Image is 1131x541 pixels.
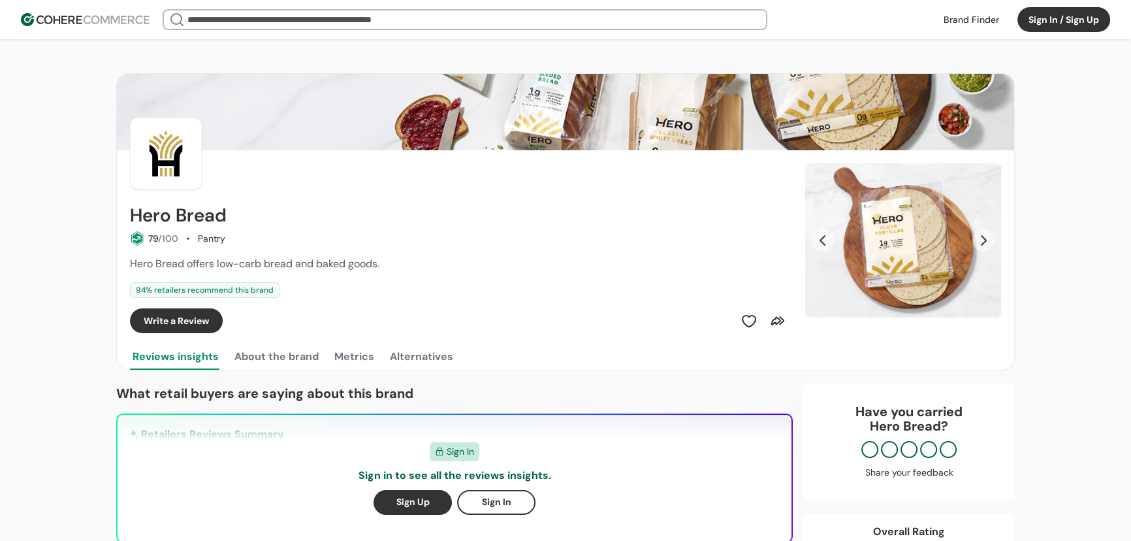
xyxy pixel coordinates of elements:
[148,233,158,244] span: 79
[457,490,535,515] button: Sign In
[232,344,321,370] button: About the brand
[130,344,221,370] button: Reviews insights
[117,74,1014,150] img: Brand cover image
[21,13,150,26] img: Cohere Logo
[816,404,1002,433] div: Have you carried
[805,163,1001,318] div: Carousel
[130,257,379,270] span: Hero Bread offers low-carb bread and baked goods.
[805,163,1001,318] div: Slide 1
[873,524,945,540] div: Overall Rating
[816,419,1002,433] p: Hero Bread ?
[1017,7,1110,32] button: Sign In / Sign Up
[158,233,178,244] span: /100
[805,163,1001,318] img: Slide 0
[374,490,452,515] button: Sign Up
[447,445,474,459] span: Sign In
[130,282,279,298] div: 94 % retailers recommend this brand
[816,466,1002,480] div: Share your feedback
[130,205,227,226] h2: Hero Bread
[130,308,223,333] button: Write a Review
[812,229,834,252] button: Previous Slide
[387,344,456,370] button: Alternatives
[130,118,202,189] img: Brand Photo
[332,344,377,370] button: Metrics
[972,229,995,252] button: Next Slide
[198,232,225,246] div: Pantry
[358,468,551,484] p: Sign in to see all the reviews insights.
[116,384,793,403] p: What retail buyers are saying about this brand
